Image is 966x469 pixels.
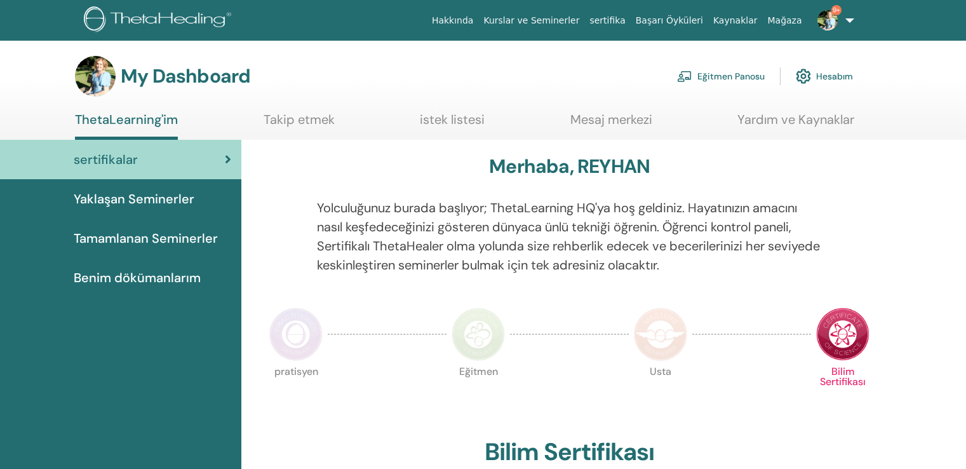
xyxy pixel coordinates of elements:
a: Hesabım [796,62,853,90]
h2: Bilim Sertifikası [485,438,654,467]
a: Yardım ve Kaynaklar [737,112,854,137]
p: Usta [634,367,687,420]
img: Practitioner [269,308,323,361]
a: sertifika [584,9,630,32]
img: default.jpg [817,10,838,31]
img: logo.png [84,6,236,35]
span: 9+ [831,5,842,15]
a: Hakkında [427,9,479,32]
span: sertifikalar [74,150,138,169]
p: Yolculuğunuz burada başlıyor; ThetaLearning HQ'ya hoş geldiniz. Hayatınızın amacını nasıl keşfede... [317,198,822,275]
img: Master [634,308,687,361]
a: ThetaLearning'im [75,112,178,140]
span: Benim dökümanlarım [74,268,201,287]
span: Yaklaşan Seminerler [74,189,194,208]
h3: Merhaba, REYHAN [489,155,650,178]
a: Takip etmek [264,112,335,137]
p: pratisyen [269,367,323,420]
p: Bilim Sertifikası [816,367,869,420]
img: cog.svg [796,65,811,87]
a: Mesaj merkezi [570,112,652,137]
a: Kurslar ve Seminerler [478,9,584,32]
span: Tamamlanan Seminerler [74,229,218,248]
img: Instructor [452,308,505,361]
img: default.jpg [75,56,116,97]
img: Certificate of Science [816,308,869,361]
a: istek listesi [420,112,485,137]
a: Başarı Öyküleri [631,9,708,32]
h3: My Dashboard [121,65,250,88]
p: Eğitmen [452,367,505,420]
a: Kaynaklar [708,9,763,32]
a: Eğitmen Panosu [677,62,765,90]
img: chalkboard-teacher.svg [677,71,692,82]
a: Mağaza [762,9,807,32]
